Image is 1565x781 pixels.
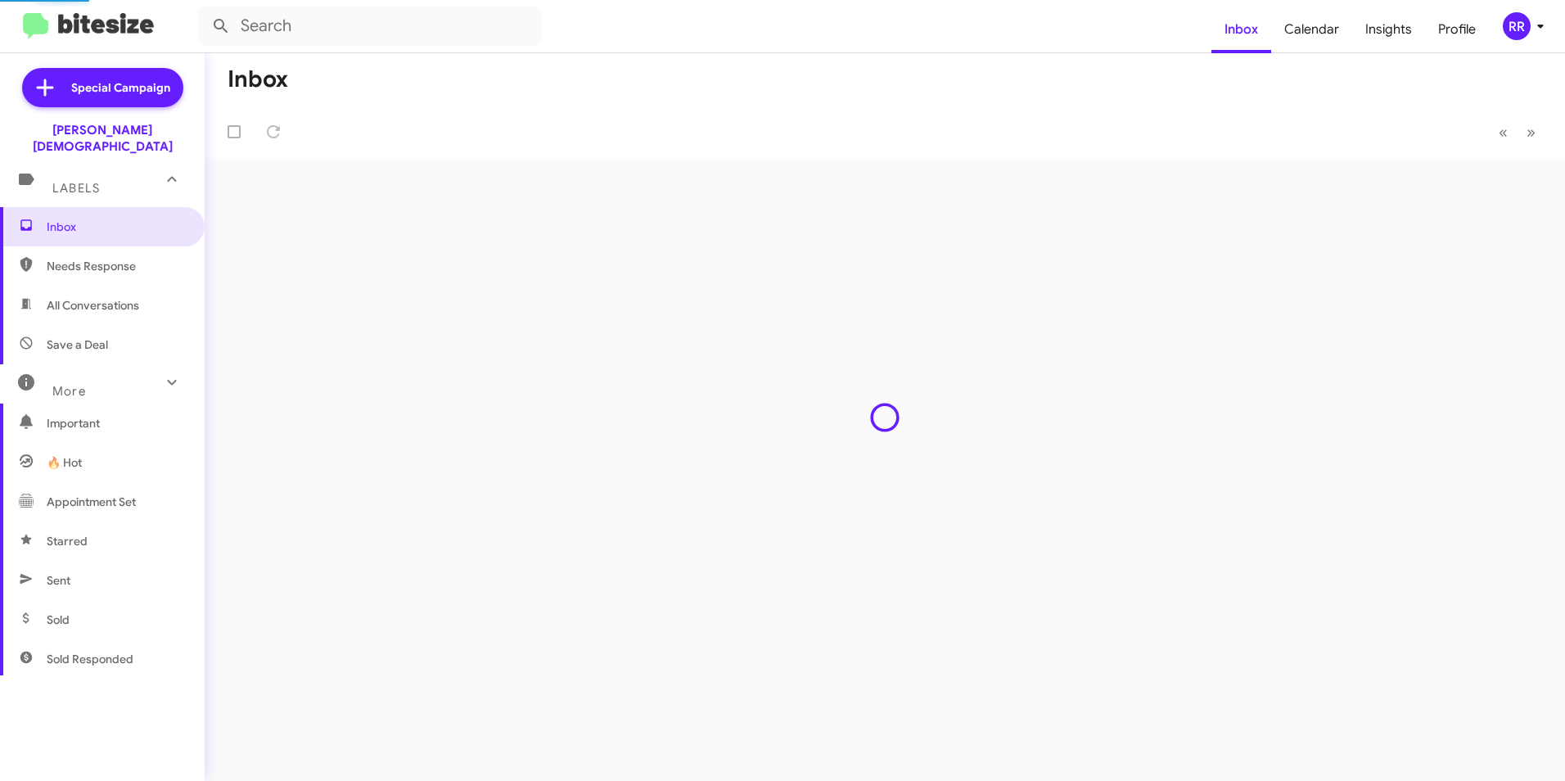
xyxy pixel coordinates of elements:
span: Appointment Set [47,494,136,510]
div: RR [1503,12,1531,40]
span: Special Campaign [71,79,170,96]
span: All Conversations [47,297,139,314]
span: Inbox [47,219,186,235]
span: Sent [47,572,70,589]
span: Important [47,415,186,431]
button: Previous [1489,115,1518,149]
span: Sold [47,612,70,628]
a: Insights [1352,6,1425,53]
span: Starred [47,533,88,549]
a: Special Campaign [22,68,183,107]
span: Save a Deal [47,336,108,353]
span: 🔥 Hot [47,454,82,471]
span: Sold Responded [47,651,133,667]
span: « [1499,122,1508,142]
a: Inbox [1211,6,1271,53]
span: Labels [52,181,100,196]
button: Next [1517,115,1545,149]
nav: Page navigation example [1490,115,1545,149]
span: » [1527,122,1536,142]
input: Search [198,7,542,46]
span: Needs Response [47,258,186,274]
button: RR [1489,12,1547,40]
a: Profile [1425,6,1489,53]
h1: Inbox [228,66,288,93]
a: Calendar [1271,6,1352,53]
span: More [52,384,86,399]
